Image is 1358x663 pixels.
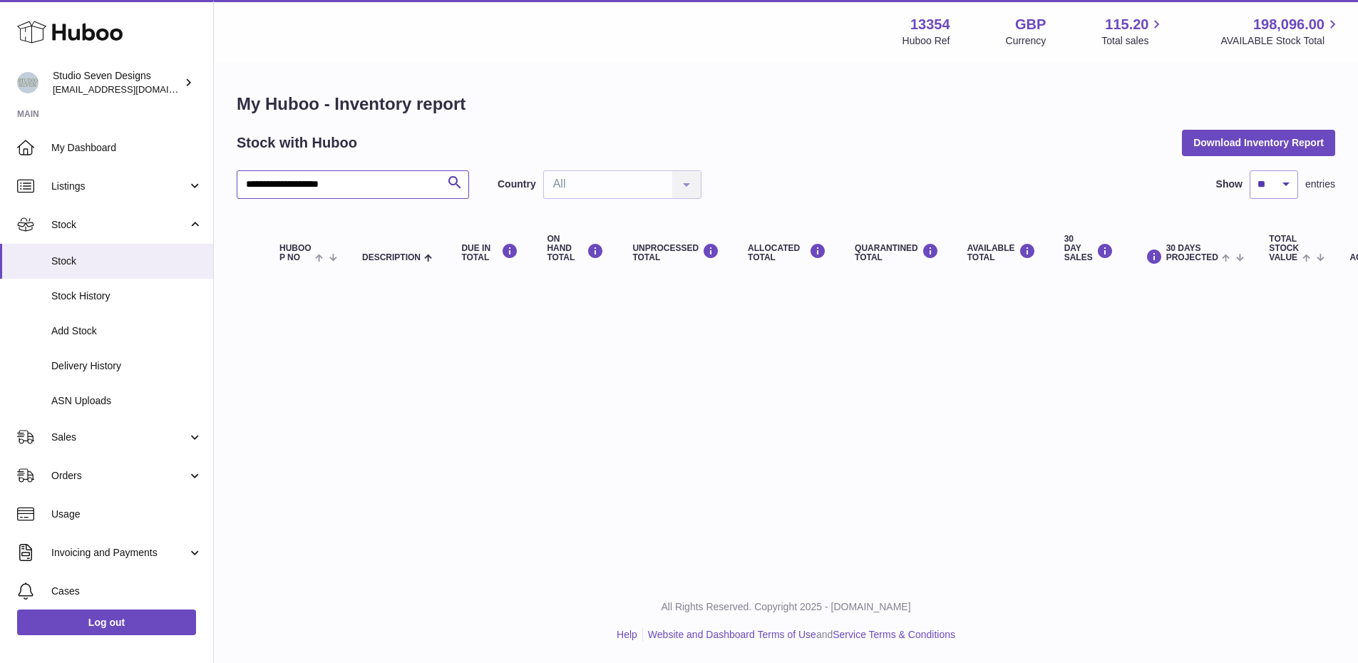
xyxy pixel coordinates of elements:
div: AVAILABLE Total [967,243,1036,262]
div: ALLOCATED Total [748,243,826,262]
span: Invoicing and Payments [51,546,187,560]
span: 115.20 [1105,15,1148,34]
span: Delivery History [51,359,202,373]
span: [EMAIL_ADDRESS][DOMAIN_NAME] [53,83,210,95]
span: Stock [51,255,202,268]
span: Listings [51,180,187,193]
a: Log out [17,610,196,635]
span: Stock History [51,289,202,303]
div: Huboo Ref [902,34,950,48]
button: Download Inventory Report [1182,130,1335,155]
div: DUE IN TOTAL [461,243,518,262]
span: Total stock value [1269,235,1299,263]
span: Sales [51,431,187,444]
h2: Stock with Huboo [237,133,357,153]
span: entries [1305,178,1335,191]
a: 115.20 Total sales [1101,15,1165,48]
div: Currency [1006,34,1046,48]
span: Total sales [1101,34,1165,48]
span: Huboo P no [279,244,312,262]
div: UNPROCESSED Total [632,243,719,262]
a: Service Terms & Conditions [833,629,955,640]
div: Studio Seven Designs [53,69,181,96]
strong: 13354 [910,15,950,34]
a: 198,096.00 AVAILABLE Stock Total [1220,15,1341,48]
strong: GBP [1015,15,1046,34]
div: ON HAND Total [547,235,604,263]
span: My Dashboard [51,141,202,155]
span: Cases [51,585,202,598]
img: contact.studiosevendesigns@gmail.com [17,72,38,93]
span: Description [362,253,421,262]
span: AVAILABLE Stock Total [1220,34,1341,48]
span: Add Stock [51,324,202,338]
label: Show [1216,178,1243,191]
span: 198,096.00 [1253,15,1324,34]
a: Help [617,629,637,640]
a: Website and Dashboard Terms of Use [648,629,816,640]
span: Usage [51,508,202,521]
span: Orders [51,469,187,483]
label: Country [498,178,536,191]
div: 30 DAY SALES [1064,235,1113,263]
div: QUARANTINED Total [855,243,939,262]
span: ASN Uploads [51,394,202,408]
h1: My Huboo - Inventory report [237,93,1335,115]
li: and [643,628,955,642]
span: 30 DAYS PROJECTED [1166,244,1218,262]
p: All Rights Reserved. Copyright 2025 - [DOMAIN_NAME] [225,600,1347,614]
span: Stock [51,218,187,232]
